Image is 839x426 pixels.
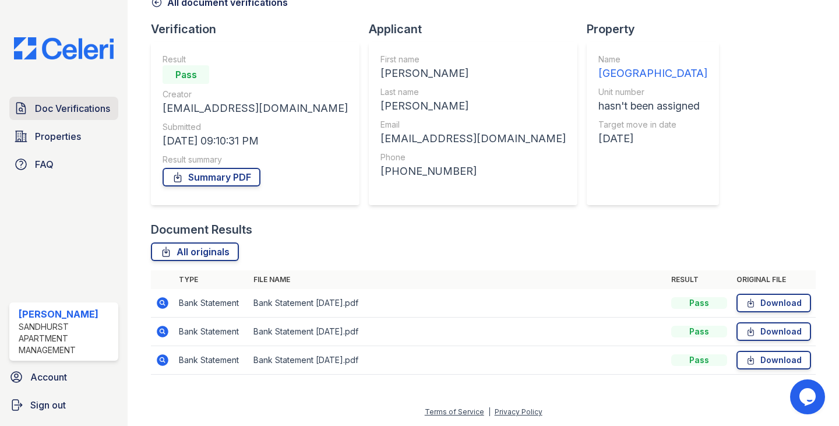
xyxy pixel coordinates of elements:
div: [EMAIL_ADDRESS][DOMAIN_NAME] [380,131,566,147]
span: Sign out [30,398,66,412]
a: FAQ [9,153,118,176]
div: Phone [380,152,566,163]
div: Last name [380,86,566,98]
div: [PERSON_NAME] [380,65,566,82]
div: Property [587,21,728,37]
div: Pass [163,65,209,84]
span: FAQ [35,157,54,171]
a: Download [736,351,811,369]
a: Doc Verifications [9,97,118,120]
div: Document Results [151,221,252,238]
div: [EMAIL_ADDRESS][DOMAIN_NAME] [163,100,348,117]
div: Pass [671,326,727,337]
iframe: chat widget [790,379,827,414]
div: First name [380,54,566,65]
a: Name [GEOGRAPHIC_DATA] [598,54,707,82]
div: [PERSON_NAME] [380,98,566,114]
span: Properties [35,129,81,143]
th: Type [174,270,249,289]
div: Submitted [163,121,348,133]
th: Original file [732,270,816,289]
span: Doc Verifications [35,101,110,115]
td: Bank Statement [DATE].pdf [249,289,667,318]
td: Bank Statement [DATE].pdf [249,318,667,346]
a: Sign out [5,393,123,417]
div: Pass [671,297,727,309]
div: [DATE] 09:10:31 PM [163,133,348,149]
td: Bank Statement [174,318,249,346]
div: Creator [163,89,348,100]
th: File name [249,270,667,289]
div: Email [380,119,566,131]
div: Sandhurst Apartment Management [19,321,114,356]
div: hasn't been assigned [598,98,707,114]
a: Privacy Policy [495,407,542,416]
a: Download [736,322,811,341]
div: Target move in date [598,119,707,131]
td: Bank Statement [174,289,249,318]
div: Pass [671,354,727,366]
div: [GEOGRAPHIC_DATA] [598,65,707,82]
div: Unit number [598,86,707,98]
img: CE_Logo_Blue-a8612792a0a2168367f1c8372b55b34899dd931a85d93a1a3d3e32e68fde9ad4.png [5,37,123,59]
div: Name [598,54,707,65]
div: | [488,407,491,416]
div: Verification [151,21,369,37]
div: Result [163,54,348,65]
a: Account [5,365,123,389]
div: [PERSON_NAME] [19,307,114,321]
div: Result summary [163,154,348,166]
a: Properties [9,125,118,148]
td: Bank Statement [DATE].pdf [249,346,667,375]
th: Result [667,270,732,289]
div: [DATE] [598,131,707,147]
a: Terms of Service [425,407,484,416]
td: Bank Statement [174,346,249,375]
a: Summary PDF [163,168,260,186]
div: Applicant [369,21,587,37]
div: [PHONE_NUMBER] [380,163,566,179]
a: Download [736,294,811,312]
span: Account [30,370,67,384]
a: All originals [151,242,239,261]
